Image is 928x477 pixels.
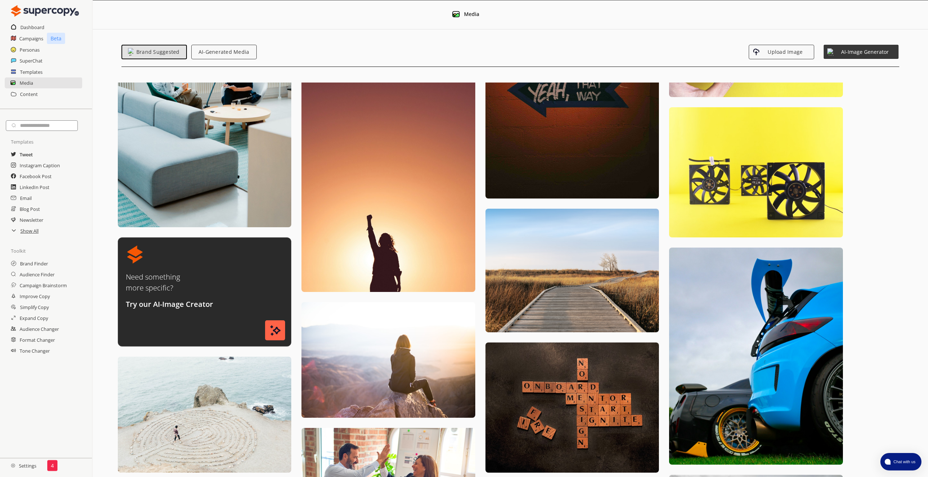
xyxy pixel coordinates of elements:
[11,464,15,468] img: Close
[20,258,48,269] a: Brand Finder
[20,171,52,182] a: Facebook Post
[669,107,843,237] img: Unsplash Image 26
[835,49,895,55] span: AI-Image Generator
[20,67,43,77] a: Templates
[121,45,187,59] button: Emoji IconBrand Suggested
[760,49,810,55] span: Upload Image
[270,321,281,340] img: Weather Stars Icon
[20,182,49,193] a: LinkedIn Post
[20,313,48,324] a: Expand Copy
[20,345,50,356] a: Tone Changer
[20,225,39,236] a: Show All
[20,55,43,66] a: SuperChat
[126,299,213,310] p: Try our AI-Image Creator
[823,44,899,60] button: Weather Stars IconAI-Image Generator
[753,48,760,56] img: Upload Icon
[19,33,43,44] a: Campaigns
[20,280,67,291] a: Campaign Brainstorm
[126,272,180,293] p: Need something more specific?
[47,33,65,44] p: Beta
[51,463,54,469] p: 4
[20,160,60,171] a: Instagram Caption
[20,149,33,160] a: Tweet
[485,209,659,332] img: Unsplash Image 18
[191,45,257,59] button: AI-Generated Media
[880,453,921,470] button: atlas-launcher
[118,357,291,472] img: Unsplash Image 3
[301,302,475,418] img: Unsplash Image 10
[301,75,475,292] img: Unsplash Image 9
[11,4,79,18] img: Close
[20,334,55,345] a: Format Changer
[195,49,253,55] span: AI-Generated Media
[452,11,460,18] img: Media Icon
[20,324,59,334] a: Audience Changer
[20,77,33,88] a: Media
[20,89,38,100] a: Content
[891,459,917,465] span: Chat with us
[669,248,843,465] img: Unsplash Image 27
[20,302,49,313] a: Simplify Copy
[485,342,659,473] img: Unsplash Image 19
[20,44,40,55] a: Personas
[128,48,133,56] img: Emoji Icon
[749,45,814,59] button: Upload IconUpload Image
[133,49,183,55] span: Brand Suggested
[20,204,40,215] a: Blog Post
[20,269,55,280] a: Audience Finder
[827,48,835,56] img: Weather Stars Icon
[126,245,144,264] img: AI Icon
[20,193,32,204] a: Email
[20,291,50,302] a: Improve Copy
[20,22,44,33] a: Dashboard
[20,215,43,225] a: Newsletter
[464,11,479,17] div: Media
